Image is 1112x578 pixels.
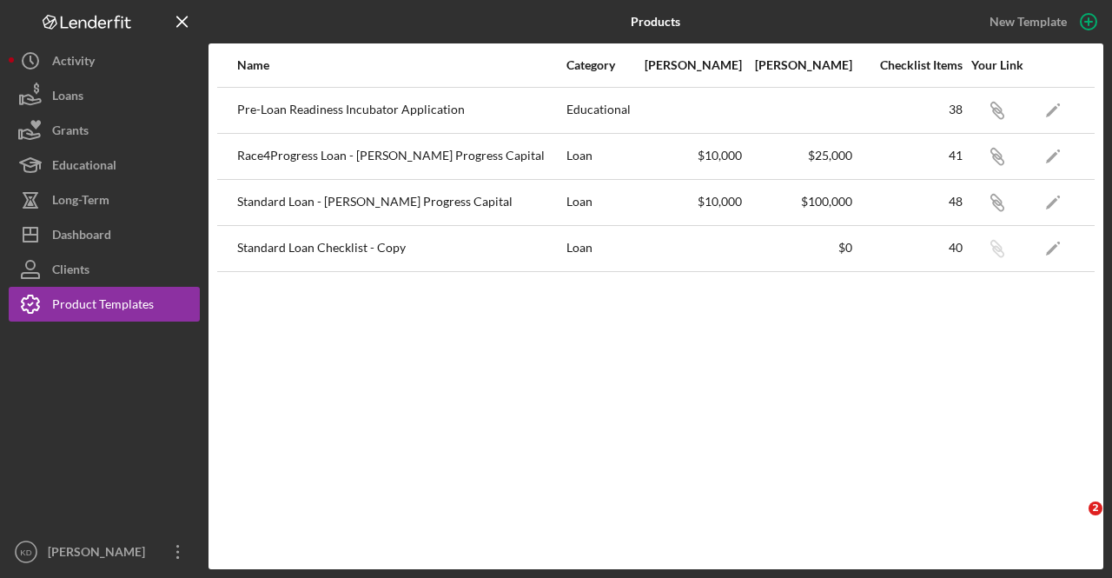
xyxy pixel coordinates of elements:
div: Loans [52,78,83,117]
button: New Template [979,9,1103,35]
b: Products [631,15,680,29]
div: Pre-Loan Readiness Incubator Application [237,89,565,132]
div: 40 [854,241,963,255]
div: Standard Loan - [PERSON_NAME] Progress Capital [237,181,565,224]
div: [PERSON_NAME] [43,535,156,574]
button: Educational [9,148,200,183]
div: $10,000 [633,149,742,163]
div: Standard Loan Checklist - Copy [237,227,565,270]
div: Grants [52,113,89,152]
div: Checklist Items [854,58,963,72]
span: 2 [1089,502,1102,515]
button: Product Templates [9,287,200,322]
div: 48 [854,195,963,209]
div: 38 [854,103,963,116]
div: $10,000 [633,195,742,209]
div: Loan [566,181,632,224]
div: $0 [744,241,852,255]
div: Race4Progress Loan - [PERSON_NAME] Progress Capital [237,135,565,178]
button: Dashboard [9,217,200,252]
div: New Template [990,9,1067,35]
button: Loans [9,78,200,113]
div: Dashboard [52,217,111,256]
div: Your Link [964,58,1029,72]
iframe: Intercom live chat [1053,502,1095,543]
button: Long-Term [9,183,200,217]
text: KD [20,548,31,557]
div: $100,000 [744,195,852,209]
div: Educational [566,89,632,132]
div: Educational [52,148,116,187]
button: KD[PERSON_NAME] [9,535,200,569]
div: Product Templates [52,287,154,326]
div: Category [566,58,632,72]
div: Name [237,58,565,72]
div: $25,000 [744,149,852,163]
div: Long-Term [52,183,109,222]
div: [PERSON_NAME] [633,58,742,72]
div: 41 [854,149,963,163]
div: Loan [566,135,632,178]
div: Loan [566,227,632,270]
div: [PERSON_NAME] [744,58,852,72]
div: Activity [52,43,95,83]
button: Activity [9,43,200,78]
button: Grants [9,113,200,148]
button: Clients [9,252,200,287]
div: Clients [52,252,89,291]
